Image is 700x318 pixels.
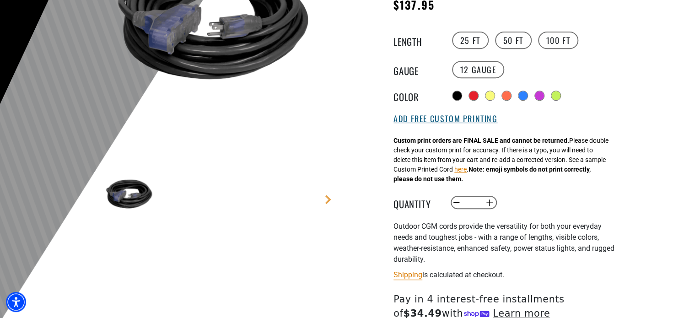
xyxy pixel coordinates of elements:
strong: Note: emoji symbols do not print correctly, please do not use them. [393,166,591,183]
span: Outdoor CGM cords provide the versatility for both your everyday needs and toughest jobs - with a... [393,222,614,264]
div: is calculated at checkout. [393,269,618,281]
legend: Length [393,34,439,46]
label: 100 FT [538,32,579,49]
strong: Custom print orders are FINAL SALE and cannot be returned. [393,137,569,144]
button: Add Free Custom Printing [393,114,497,124]
a: Next [323,195,333,204]
label: 50 FT [495,32,532,49]
legend: Color [393,90,439,102]
img: black [102,169,156,222]
a: Shipping [393,270,422,279]
div: Accessibility Menu [6,292,26,312]
legend: Gauge [393,64,439,75]
label: Quantity [393,197,439,209]
button: here [454,165,467,174]
div: Please double check your custom print for accuracy. If there is a typo, you will need to delete t... [393,136,608,184]
label: 25 FT [452,32,489,49]
label: 12 Gauge [452,61,505,78]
